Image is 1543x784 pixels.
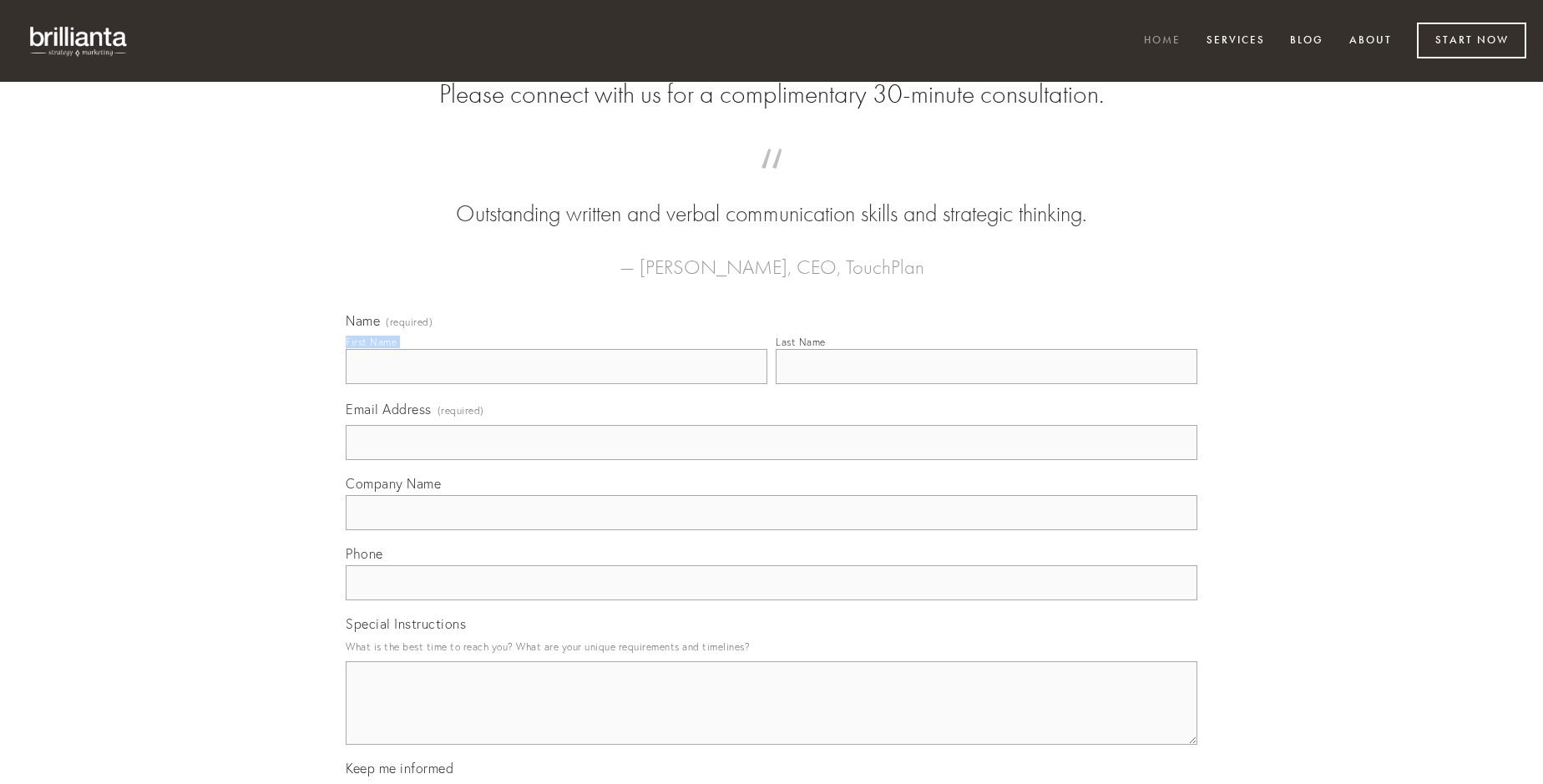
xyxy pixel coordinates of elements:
[1417,23,1526,58] a: Start Now
[346,475,441,492] span: Company Name
[372,165,1171,198] span: “
[386,317,433,327] span: (required)
[346,615,466,632] span: Special Instructions
[346,760,453,776] span: Keep me informed
[776,336,826,348] div: Last Name
[372,165,1171,230] blockquote: Outstanding written and verbal communication skills and strategic thinking.
[346,78,1197,110] h2: Please connect with us for a complimentary 30-minute consultation.
[346,545,383,562] span: Phone
[1279,28,1334,55] a: Blog
[1196,28,1276,55] a: Services
[17,17,142,65] img: brillianta - research, strategy, marketing
[1338,28,1403,55] a: About
[346,312,380,329] span: Name
[372,230,1171,284] figcaption: — [PERSON_NAME], CEO, TouchPlan
[346,635,1197,658] p: What is the best time to reach you? What are your unique requirements and timelines?
[346,401,432,417] span: Email Address
[438,399,484,422] span: (required)
[346,336,397,348] div: First Name
[1133,28,1191,55] a: Home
